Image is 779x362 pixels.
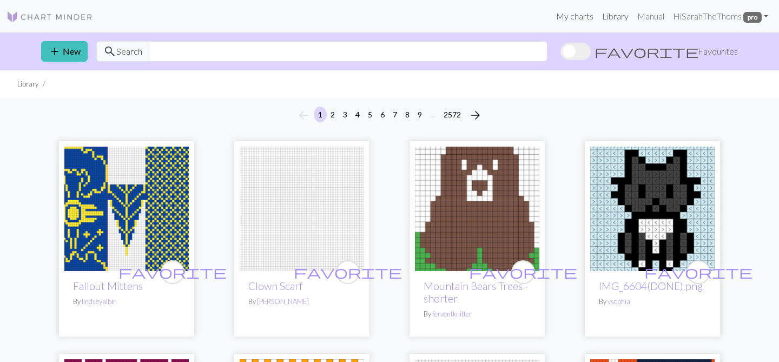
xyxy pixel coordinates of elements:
[376,107,389,122] button: 6
[599,280,703,292] a: IMG_6604(DONE).png
[73,280,143,292] a: Fallout Mittens
[339,107,352,122] button: 3
[351,107,364,122] button: 4
[294,261,402,283] i: favourite
[161,260,184,284] button: favourite
[116,45,142,58] span: Search
[644,264,752,280] span: favorite
[415,202,539,213] a: Mountain Bears Trees
[595,44,698,59] span: favorite
[599,297,706,307] p: By
[248,280,302,292] a: Clown Scarf
[743,12,762,23] span: pro
[669,5,773,27] a: HiSarahTheThoms pro
[424,309,531,319] p: By
[439,107,465,122] button: 2572
[644,261,752,283] i: favourite
[364,107,377,122] button: 5
[73,297,180,307] p: By
[326,107,339,122] button: 2
[469,261,577,283] i: favourite
[590,202,715,213] a: IMG_6604.png
[590,147,715,271] img: IMG_6604.png
[552,5,598,27] a: My charts
[103,44,116,59] span: search
[388,107,401,122] button: 7
[401,107,414,122] button: 8
[41,41,88,62] button: New
[633,5,669,27] a: Manual
[469,109,482,122] i: Next
[413,107,426,122] button: 9
[17,79,38,89] li: Library
[64,147,189,271] img: Fallout Mittens
[240,147,364,271] img: Clown Scarf
[48,44,61,59] span: add
[118,264,227,280] span: favorite
[6,10,93,23] img: Logo
[293,107,486,124] nav: Page navigation
[82,297,117,306] a: lindseyalbin
[415,147,539,271] img: Mountain Bears Trees
[248,297,355,307] p: By
[424,280,528,305] a: Mountain Bears Trees - shorter
[698,45,738,58] span: Favourites
[465,107,486,124] button: Next
[432,310,472,318] a: ferventknitter
[469,264,577,280] span: favorite
[598,5,633,27] a: Library
[314,107,327,122] button: 1
[511,260,535,284] button: favourite
[64,202,189,213] a: Fallout Mittens
[469,108,482,123] span: arrow_forward
[560,41,738,62] label: Show favourites
[686,260,710,284] button: favourite
[240,202,364,213] a: Clown Scarf
[257,297,309,306] a: [PERSON_NAME]
[336,260,360,284] button: favourite
[294,264,402,280] span: favorite
[118,261,227,283] i: favourite
[608,297,630,306] a: vsophia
